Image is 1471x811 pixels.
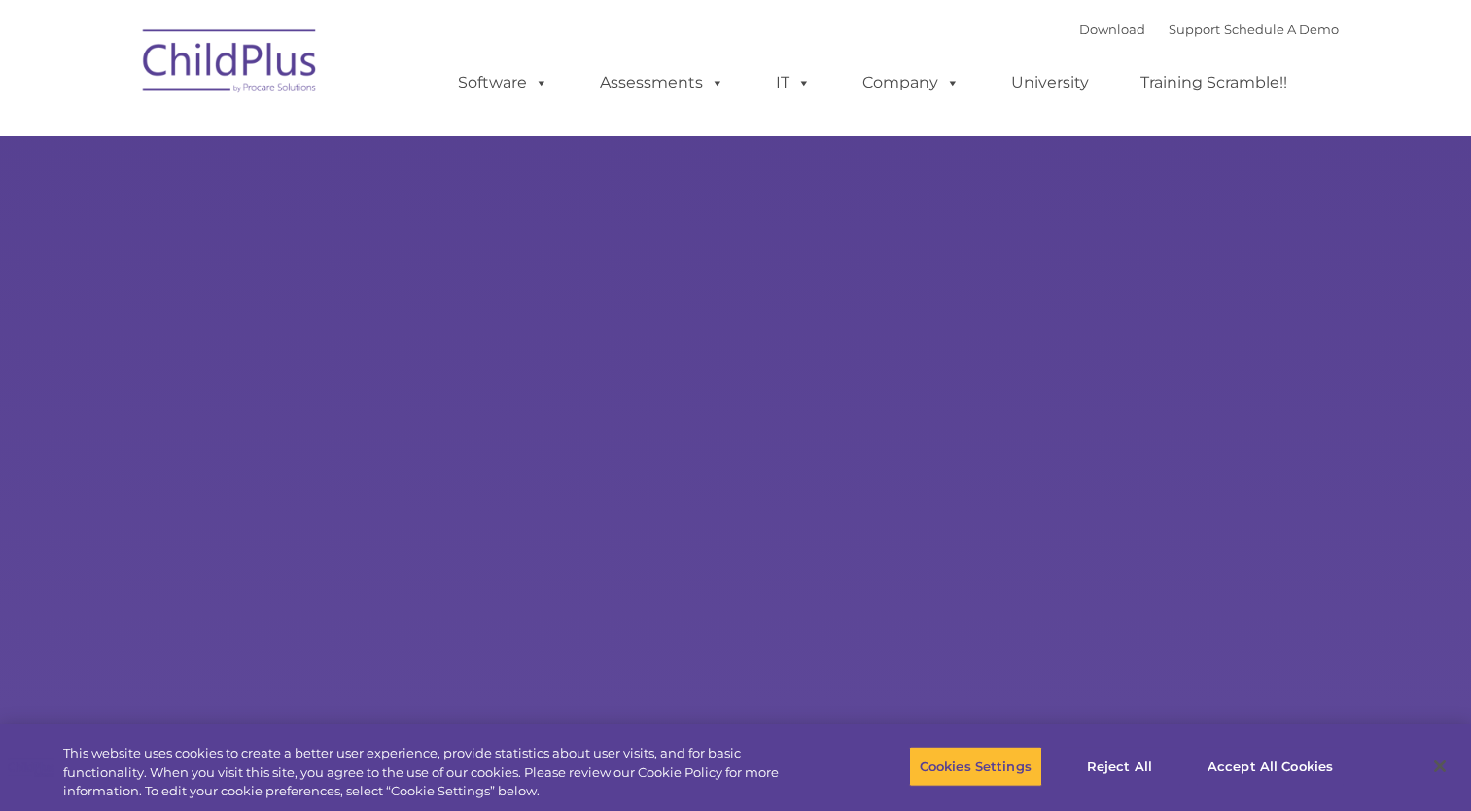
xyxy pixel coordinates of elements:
a: Schedule A Demo [1224,21,1339,37]
a: Software [438,63,568,102]
a: Company [843,63,979,102]
a: Training Scramble!! [1121,63,1307,102]
a: Support [1169,21,1220,37]
div: This website uses cookies to create a better user experience, provide statistics about user visit... [63,744,809,801]
img: ChildPlus by Procare Solutions [133,16,328,113]
button: Reject All [1059,746,1180,787]
font: | [1079,21,1339,37]
a: Assessments [580,63,744,102]
a: University [992,63,1108,102]
a: Download [1079,21,1145,37]
a: IT [756,63,830,102]
button: Close [1418,745,1461,788]
button: Accept All Cookies [1197,746,1344,787]
button: Cookies Settings [909,746,1042,787]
